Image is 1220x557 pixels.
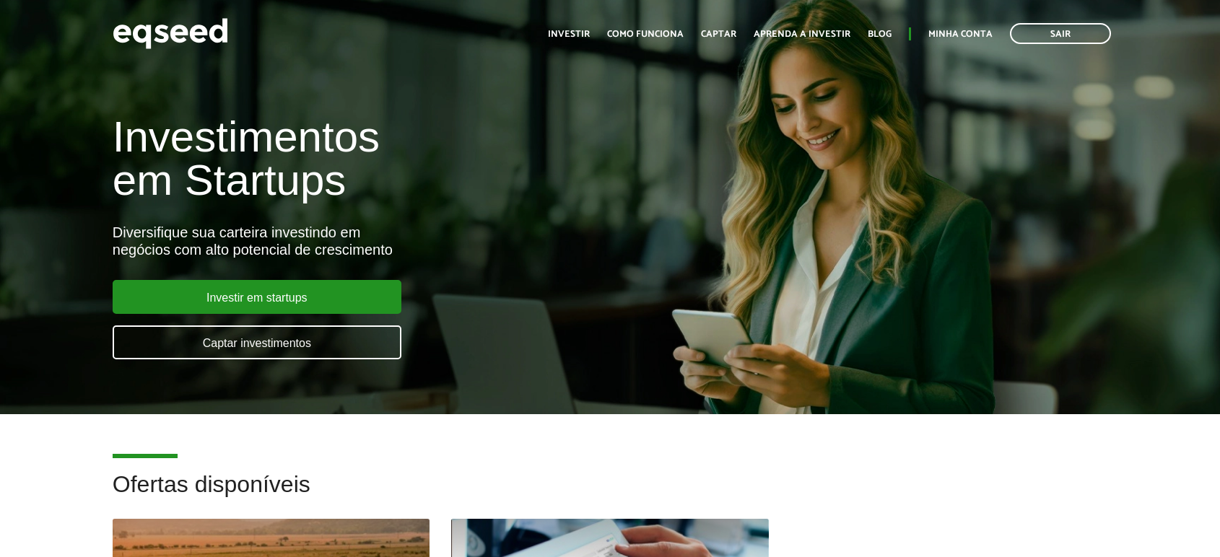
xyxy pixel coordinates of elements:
a: Aprenda a investir [754,30,850,39]
a: Investir em startups [113,280,401,314]
a: Blog [868,30,892,39]
a: Captar investimentos [113,325,401,359]
a: Sair [1010,23,1111,44]
h1: Investimentos em Startups [113,115,701,202]
a: Investir [548,30,590,39]
a: Como funciona [607,30,684,39]
img: EqSeed [113,14,228,53]
a: Captar [701,30,736,39]
h2: Ofertas disponíveis [113,472,1107,519]
div: Diversifique sua carteira investindo em negócios com alto potencial de crescimento [113,224,701,258]
a: Minha conta [928,30,993,39]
